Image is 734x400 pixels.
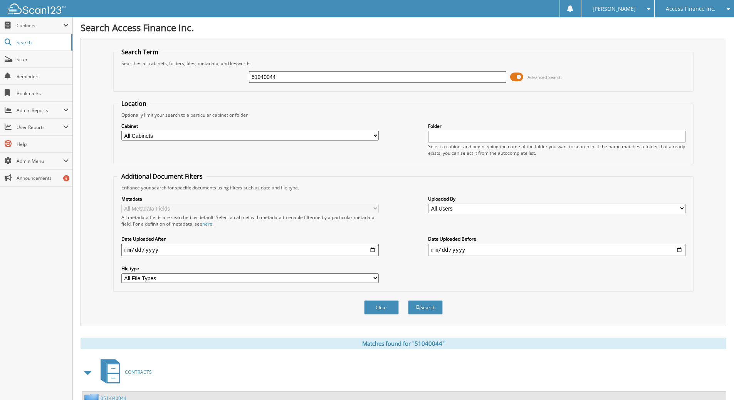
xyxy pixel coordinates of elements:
button: Clear [364,300,399,315]
label: Date Uploaded Before [428,236,685,242]
div: Enhance your search for specific documents using filters such as date and file type. [118,184,689,191]
span: Search [17,39,67,46]
span: Advanced Search [527,74,562,80]
label: Uploaded By [428,196,685,202]
div: Select a cabinet and begin typing the name of the folder you want to search in. If the name match... [428,143,685,156]
span: CONTRACTS [125,369,152,375]
div: 6 [63,175,69,181]
input: start [121,244,379,256]
label: Folder [428,123,685,129]
label: File type [121,265,379,272]
span: Help [17,141,69,147]
button: Search [408,300,443,315]
span: Scan [17,56,69,63]
legend: Additional Document Filters [118,172,207,181]
label: Metadata [121,196,379,202]
span: Reminders [17,73,69,80]
input: end [428,244,685,256]
iframe: Chat Widget [695,363,734,400]
a: here [202,221,212,227]
h1: Search Access Finance Inc. [81,21,726,34]
span: Bookmarks [17,90,69,97]
span: Cabinets [17,22,63,29]
label: Cabinet [121,123,379,129]
span: Access Finance Inc. [666,7,716,11]
img: scan123-logo-white.svg [8,3,66,14]
div: Matches found for "51040044" [81,338,726,349]
div: All metadata fields are searched by default. Select a cabinet with metadata to enable filtering b... [121,214,379,227]
span: Admin Menu [17,158,63,164]
legend: Search Term [118,48,162,56]
div: Optionally limit your search to a particular cabinet or folder [118,112,689,118]
span: User Reports [17,124,63,131]
a: CONTRACTS [96,357,152,387]
span: Announcements [17,175,69,181]
span: [PERSON_NAME] [593,7,636,11]
legend: Location [118,99,150,108]
div: Searches all cabinets, folders, files, metadata, and keywords [118,60,689,67]
span: Admin Reports [17,107,63,114]
label: Date Uploaded After [121,236,379,242]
